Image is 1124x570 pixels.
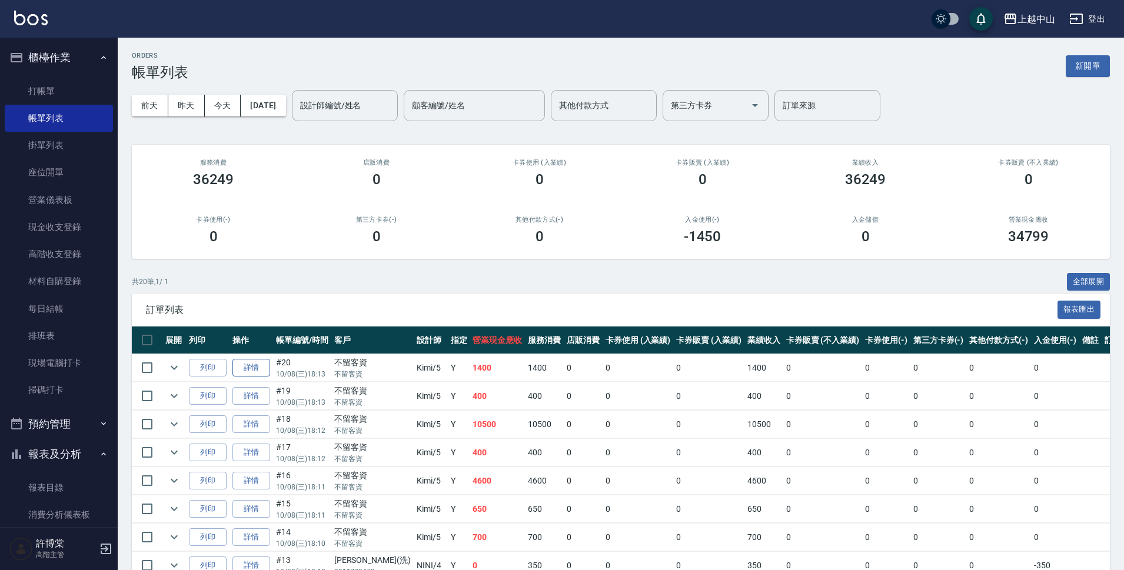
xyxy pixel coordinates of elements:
p: 高階主管 [36,549,96,560]
a: 掛單列表 [5,132,113,159]
a: 現金收支登錄 [5,214,113,241]
td: 400 [744,382,783,410]
p: 10/08 (三) 18:11 [276,510,328,521]
td: 0 [673,382,744,410]
td: Y [448,495,470,523]
td: 0 [910,524,967,551]
h2: ORDERS [132,52,188,59]
h3: 0 [699,171,707,188]
td: 400 [525,382,564,410]
td: 0 [1031,354,1079,382]
td: Kimi /5 [414,495,448,523]
td: 0 [862,439,910,466]
p: 10/08 (三) 18:11 [276,482,328,492]
a: 詳情 [232,500,270,518]
td: 0 [910,411,967,438]
td: #19 [273,382,331,410]
button: 登出 [1065,8,1110,30]
td: 0 [783,467,862,495]
button: 前天 [132,95,168,116]
td: 0 [783,439,862,466]
a: 詳情 [232,472,270,490]
p: 不留客資 [334,369,411,379]
h3: 36249 [193,171,234,188]
p: 共 20 筆, 1 / 1 [132,276,168,287]
td: 4600 [744,467,783,495]
td: #18 [273,411,331,438]
p: 不留客資 [334,510,411,521]
td: 0 [1031,411,1079,438]
td: 650 [470,495,525,523]
td: 0 [673,495,744,523]
td: 4600 [525,467,564,495]
td: Y [448,439,470,466]
a: 詳情 [232,444,270,462]
td: 0 [564,411,603,438]
td: 0 [1031,467,1079,495]
th: 卡券使用 (入業績) [603,326,674,354]
a: 掃碼打卡 [5,376,113,404]
p: 不留客資 [334,482,411,492]
h3: 34799 [1008,228,1049,245]
button: expand row [165,359,183,376]
td: 1400 [470,354,525,382]
a: 材料自購登錄 [5,268,113,295]
h3: 0 [209,228,218,245]
td: 0 [966,411,1031,438]
h3: 36249 [845,171,886,188]
div: 不留客資 [334,526,411,538]
button: 新開單 [1066,55,1110,77]
th: 客戶 [331,326,414,354]
td: #16 [273,467,331,495]
button: save [969,7,993,31]
th: 帳單編號/時間 [273,326,331,354]
button: 昨天 [168,95,205,116]
span: 訂單列表 [146,304,1058,316]
th: 第三方卡券(-) [910,326,967,354]
td: 0 [966,439,1031,466]
img: Logo [14,11,48,25]
td: #17 [273,439,331,466]
td: 0 [862,382,910,410]
td: 0 [862,467,910,495]
button: 列印 [189,387,227,405]
h3: 服務消費 [146,159,281,166]
td: 0 [966,382,1031,410]
th: 備註 [1079,326,1102,354]
td: 0 [783,382,862,410]
button: Open [746,96,764,115]
td: 700 [525,524,564,551]
td: 700 [744,524,783,551]
h2: 店販消費 [309,159,444,166]
p: 不留客資 [334,538,411,549]
h3: -1450 [684,228,721,245]
a: 詳情 [232,415,270,434]
th: 入金使用(-) [1031,326,1079,354]
td: #20 [273,354,331,382]
a: 現場電腦打卡 [5,349,113,376]
th: 營業現金應收 [470,326,525,354]
h2: 第三方卡券(-) [309,216,444,224]
td: 1400 [744,354,783,382]
button: 列印 [189,472,227,490]
td: 0 [1031,524,1079,551]
td: 0 [910,382,967,410]
td: 0 [564,524,603,551]
td: 0 [603,495,674,523]
td: Kimi /5 [414,354,448,382]
td: 0 [966,354,1031,382]
td: 0 [603,411,674,438]
button: 全部展開 [1067,273,1110,291]
p: 不留客資 [334,425,411,436]
td: Y [448,467,470,495]
th: 其他付款方式(-) [966,326,1031,354]
h3: 0 [1025,171,1033,188]
h2: 入金儲值 [798,216,933,224]
h3: 0 [862,228,870,245]
td: 650 [744,495,783,523]
div: 不留客資 [334,413,411,425]
td: 400 [470,439,525,466]
button: expand row [165,444,183,461]
h3: 0 [536,171,544,188]
td: 0 [603,439,674,466]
